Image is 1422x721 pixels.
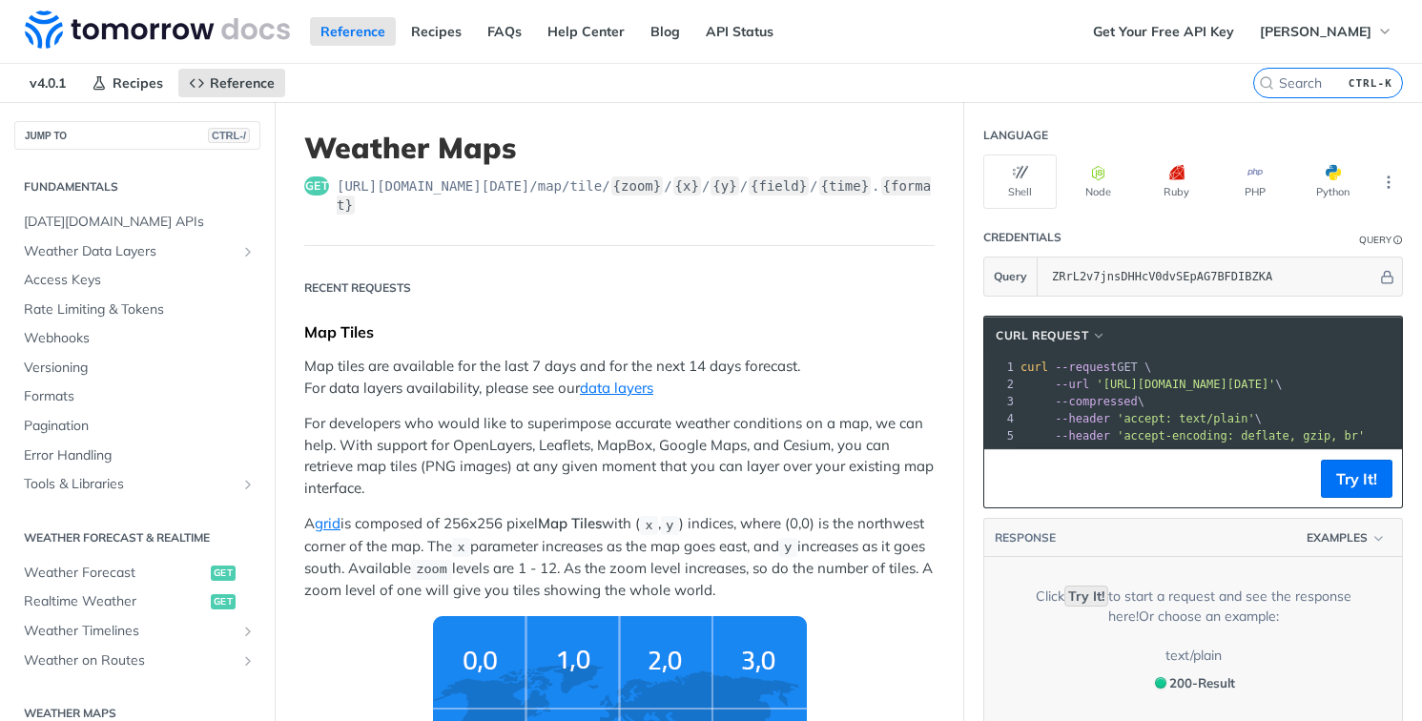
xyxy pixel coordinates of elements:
[1145,670,1242,695] button: 200200-Result
[989,326,1113,345] button: cURL Request
[994,268,1027,285] span: Query
[580,379,653,397] a: data layers
[210,74,275,92] span: Reference
[1165,646,1222,666] div: text/plain
[304,513,935,601] p: A is composed of 256x256 pixel with ( , ) indices, where (0,0) is the northwest corner of the map...
[1064,586,1108,607] code: Try It!
[784,541,792,555] span: y
[1380,174,1397,191] svg: More ellipsis
[240,477,256,492] button: Show subpages for Tools & Libraries
[337,176,935,215] span: https://api.tomorrow.io/v4/map/tile/{zoom}/{x}/{y}/{field}/{time}.{format}
[477,17,532,46] a: FAQs
[984,376,1017,393] div: 2
[304,322,935,341] div: Map Tiles
[1061,154,1135,209] button: Node
[240,653,256,669] button: Show subpages for Weather on Routes
[983,229,1061,246] div: Credentials
[645,518,652,532] span: x
[1055,378,1089,391] span: --url
[996,327,1088,344] span: cURL Request
[1393,236,1403,245] i: Information
[1359,233,1391,247] div: Query
[1042,257,1377,296] input: apikey
[304,279,411,297] div: Recent Requests
[14,470,260,499] a: Tools & LibrariesShow subpages for Tools & Libraries
[1321,460,1392,498] button: Try It!
[14,412,260,441] a: Pagination
[1082,17,1245,46] a: Get Your Free API Key
[14,208,260,237] a: [DATE][DOMAIN_NAME] APIs
[1300,528,1392,547] button: Examples
[1140,154,1213,209] button: Ruby
[1055,395,1138,408] span: --compressed
[1218,154,1291,209] button: PHP
[749,176,809,196] label: {field}
[984,257,1038,296] button: Query
[24,213,256,232] span: [DATE][DOMAIN_NAME] APIs
[24,300,256,319] span: Rate Limiting & Tokens
[24,622,236,641] span: Weather Timelines
[14,178,260,196] h2: Fundamentals
[240,244,256,259] button: Show subpages for Weather Data Layers
[310,17,396,46] a: Reference
[24,564,206,583] span: Weather Forecast
[695,17,784,46] a: API Status
[1020,412,1262,425] span: \
[1249,17,1403,46] button: [PERSON_NAME]
[24,359,256,378] span: Versioning
[640,17,690,46] a: Blog
[984,410,1017,427] div: 4
[994,528,1057,547] button: RESPONSE
[304,413,935,499] p: For developers who would like to superimpose accurate weather conditions on a map, we can help. W...
[208,128,250,143] span: CTRL-/
[14,617,260,646] a: Weather TimelinesShow subpages for Weather Timelines
[819,176,872,196] label: {time}
[24,329,256,348] span: Webhooks
[984,359,1017,376] div: 1
[1344,73,1397,93] kbd: CTRL-K
[315,514,340,532] a: grid
[1307,529,1368,546] span: Examples
[983,154,1057,209] button: Shell
[983,127,1048,144] div: Language
[304,131,935,165] h1: Weather Maps
[673,176,701,196] label: {x}
[666,518,673,532] span: y
[14,296,260,324] a: Rate Limiting & Tokens
[304,176,329,196] span: get
[24,475,236,494] span: Tools & Libraries
[1374,168,1403,196] button: More Languages
[537,17,635,46] a: Help Center
[24,417,256,436] span: Pagination
[240,624,256,639] button: Show subpages for Weather Timelines
[1055,412,1110,425] span: --header
[1169,675,1235,690] span: 200 - Result
[1117,429,1365,443] span: 'accept-encoding: deflate, gzip, br'
[178,69,285,97] a: Reference
[611,176,664,196] label: {zoom}
[1020,378,1283,391] span: \
[1013,587,1373,627] div: Click to start a request and see the response here! Or choose an example:
[1260,23,1371,40] span: [PERSON_NAME]
[211,566,236,581] span: get
[14,587,260,616] a: Realtime Weatherget
[401,17,472,46] a: Recipes
[984,393,1017,410] div: 3
[1259,75,1274,91] svg: Search
[14,382,260,411] a: Formats
[81,69,174,97] a: Recipes
[14,442,260,470] a: Error Handling
[25,10,290,49] img: Tomorrow.io Weather API Docs
[211,594,236,609] span: get
[994,464,1020,493] button: Copy to clipboard
[416,563,446,577] span: zoom
[1377,267,1397,286] button: Hide
[14,121,260,150] button: JUMP TOCTRL-/
[1020,360,1048,374] span: curl
[113,74,163,92] span: Recipes
[1096,378,1275,391] span: '[URL][DOMAIN_NAME][DATE]'
[457,541,464,555] span: x
[984,427,1017,444] div: 5
[1296,154,1370,209] button: Python
[14,559,260,587] a: Weather Forecastget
